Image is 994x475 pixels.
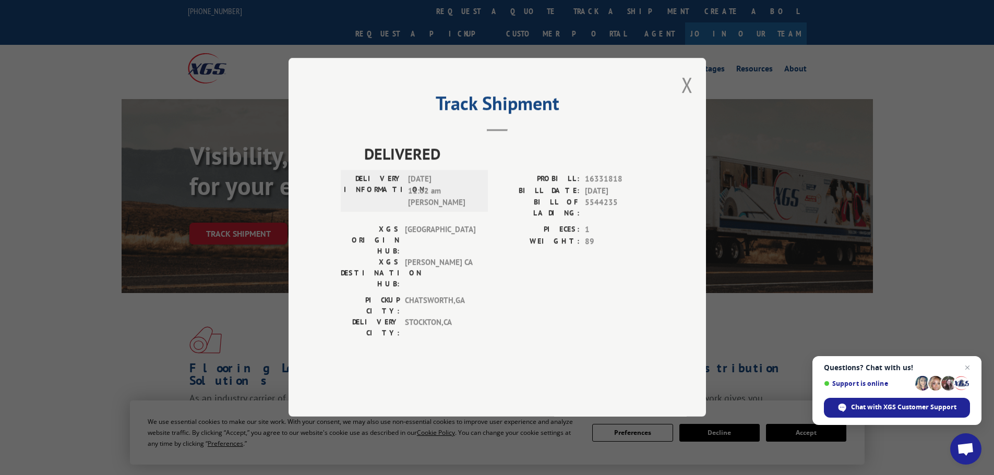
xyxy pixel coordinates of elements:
[497,197,580,219] label: BILL OF LADING:
[585,224,654,236] span: 1
[497,236,580,248] label: WEIGHT:
[405,295,475,317] span: CHATSWORTH , GA
[585,185,654,197] span: [DATE]
[405,257,475,290] span: [PERSON_NAME] CA
[405,224,475,257] span: [GEOGRAPHIC_DATA]
[681,71,693,99] button: Close modal
[851,403,956,412] span: Chat with XGS Customer Support
[961,361,974,374] span: Close chat
[497,174,580,186] label: PROBILL:
[341,224,400,257] label: XGS ORIGIN HUB:
[585,174,654,186] span: 16331818
[824,363,970,372] span: Questions? Chat with us!
[341,96,654,116] h2: Track Shipment
[364,142,654,166] span: DELIVERED
[405,317,475,339] span: STOCKTON , CA
[824,380,912,387] span: Support is online
[341,295,400,317] label: PICKUP CITY:
[950,433,981,465] div: Open chat
[344,174,403,209] label: DELIVERY INFORMATION:
[341,317,400,339] label: DELIVERY CITY:
[408,174,478,209] span: [DATE] 11:02 am [PERSON_NAME]
[585,236,654,248] span: 89
[585,197,654,219] span: 5544235
[497,224,580,236] label: PIECES:
[341,257,400,290] label: XGS DESTINATION HUB:
[497,185,580,197] label: BILL DATE:
[824,398,970,418] div: Chat with XGS Customer Support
